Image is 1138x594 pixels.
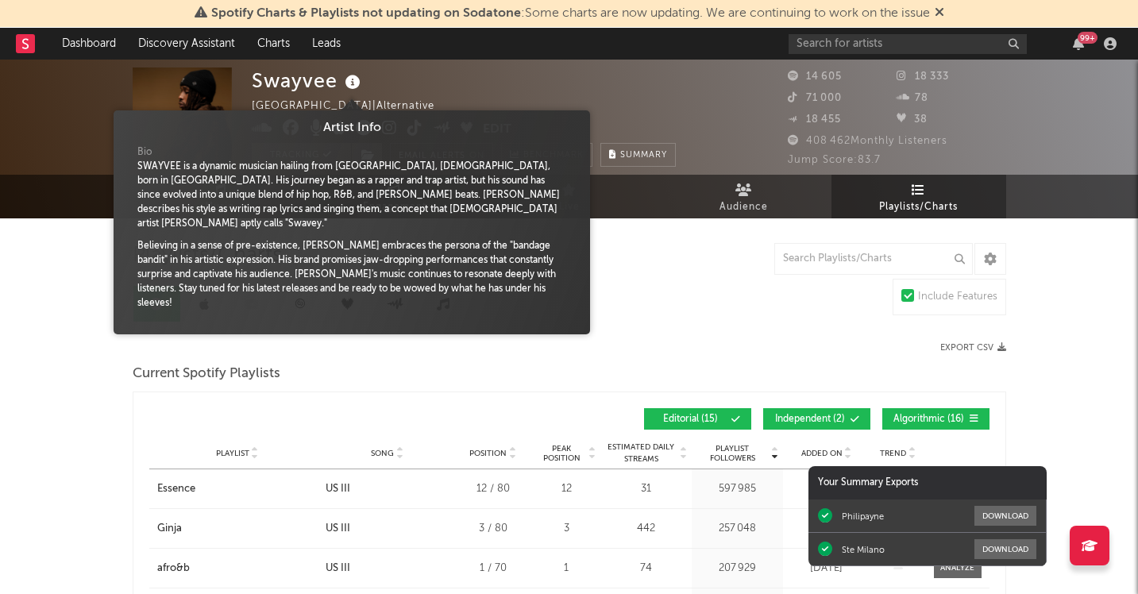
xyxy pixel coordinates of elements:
[788,114,841,125] span: 18 455
[371,449,394,458] span: Song
[252,97,471,116] div: [GEOGRAPHIC_DATA] | Alternative
[763,408,870,430] button: Independent(2)
[457,521,529,537] div: 3 / 80
[882,408,989,430] button: Algorithmic(16)
[1073,37,1084,50] button: 99+
[211,7,930,20] span: : Some charts are now updating. We are continuing to work on the issue
[137,160,566,231] div: SWAYVEE is a dynamic musician hailing from [GEOGRAPHIC_DATA], [DEMOGRAPHIC_DATA], born in [GEOGRA...
[604,521,688,537] div: 442
[604,442,678,465] span: Estimated Daily Streams
[935,7,944,20] span: Dismiss
[157,481,318,497] a: Essence
[604,561,688,577] div: 74
[788,136,947,146] span: 408 462 Monthly Listeners
[789,34,1027,54] input: Search for artists
[974,539,1036,559] button: Download
[469,449,507,458] span: Position
[537,481,596,497] div: 12
[880,449,906,458] span: Trend
[696,444,770,463] span: Playlist Followers
[897,71,949,82] span: 18 333
[774,243,973,275] input: Search Playlists/Charts
[157,521,318,537] a: Ginja
[604,481,688,497] div: 31
[1078,32,1097,44] div: 99 +
[773,415,847,424] span: Independent ( 2 )
[457,481,529,497] div: 12 / 80
[537,444,587,463] span: Peak Position
[654,415,727,424] span: Editorial ( 15 )
[157,521,182,537] div: Ginja
[157,561,190,577] div: afro&b
[808,466,1047,499] div: Your Summary Exports
[133,364,280,384] span: Current Spotify Playlists
[137,239,566,310] div: Believing in a sense of pre-existence, [PERSON_NAME] embraces the persona of the "bandage bandit"...
[657,175,831,218] a: Audience
[940,343,1006,353] button: Export CSV
[137,145,152,160] span: Bio
[788,155,881,165] span: Jump Score: 83.7
[719,198,768,217] span: Audience
[801,449,843,458] span: Added On
[301,28,352,60] a: Leads
[696,481,779,497] div: 597 985
[787,521,866,537] div: [DATE]
[246,28,301,60] a: Charts
[787,481,866,497] div: [DATE]
[842,511,884,522] div: Philipayne
[537,561,596,577] div: 1
[893,415,966,424] span: Algorithmic ( 16 )
[51,28,127,60] a: Dashboard
[842,544,885,555] div: Ste Milano
[125,118,578,137] div: Artist Info
[897,114,928,125] span: 38
[211,7,521,20] span: Spotify Charts & Playlists not updating on Sodatone
[326,481,350,497] div: US III
[879,198,958,217] span: Playlists/Charts
[788,71,842,82] span: 14 605
[457,561,529,577] div: 1 / 70
[974,506,1036,526] button: Download
[600,143,676,167] button: Summary
[216,449,249,458] span: Playlist
[157,561,318,577] a: afro&b
[157,481,195,497] div: Essence
[831,175,1006,218] a: Playlists/Charts
[696,521,779,537] div: 257 048
[127,28,246,60] a: Discovery Assistant
[252,67,365,94] div: Swayvee
[787,561,866,577] div: [DATE]
[620,151,667,160] span: Summary
[696,561,779,577] div: 207 929
[326,521,350,537] div: US III
[537,521,596,537] div: 3
[644,408,751,430] button: Editorial(15)
[918,287,997,307] div: Include Features
[788,93,842,103] span: 71 000
[326,561,350,577] div: US III
[897,93,928,103] span: 78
